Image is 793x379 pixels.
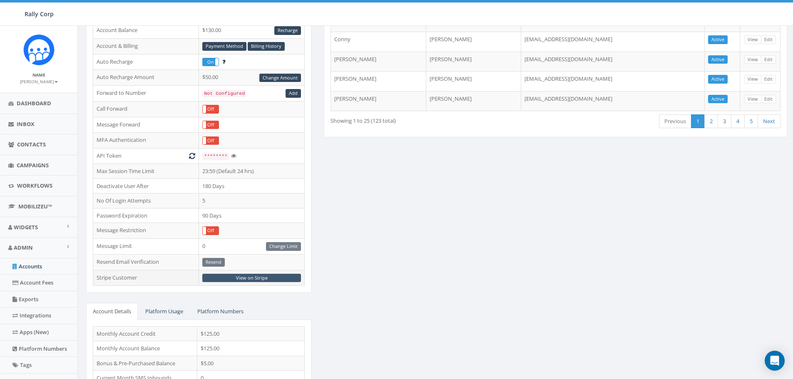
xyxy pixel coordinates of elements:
[426,71,521,91] td: [PERSON_NAME]
[331,91,426,111] td: [PERSON_NAME]
[25,10,54,18] span: Rally Corp
[93,356,197,371] td: Bonus & Pre-Purchased Balance
[17,141,46,148] span: Contacts
[203,121,219,129] label: Off
[521,91,705,111] td: [EMAIL_ADDRESS][DOMAIN_NAME]
[32,72,45,78] small: Name
[331,32,426,52] td: Conny
[758,114,781,128] a: Next
[521,71,705,91] td: [EMAIL_ADDRESS][DOMAIN_NAME]
[331,52,426,72] td: [PERSON_NAME]
[248,42,285,51] a: Billing History
[199,70,305,86] td: $50.00
[274,26,301,35] a: Recharge
[191,303,250,320] a: Platform Numbers
[331,71,426,91] td: [PERSON_NAME]
[14,244,33,251] span: Admin
[199,23,305,39] td: $130.00
[93,163,199,178] td: Max Session Time Limit
[93,341,197,356] td: Monthly Account Balance
[761,55,776,64] a: Edit
[203,58,219,66] label: On
[744,55,761,64] a: View
[202,58,219,67] div: OnOff
[691,114,705,128] a: 1
[521,32,705,52] td: [EMAIL_ADDRESS][DOMAIN_NAME]
[202,42,246,51] a: Payment Method
[521,52,705,72] td: [EMAIL_ADDRESS][DOMAIN_NAME]
[708,75,728,84] a: Active
[18,203,52,210] span: MobilizeU™
[23,34,55,65] img: Icon_1.png
[139,303,190,320] a: Platform Usage
[286,89,301,98] a: Add
[199,193,305,208] td: 5
[203,137,219,145] label: Off
[259,74,301,82] a: Change Amount
[17,99,51,107] span: Dashboard
[93,38,199,54] td: Account & Billing
[93,54,199,70] td: Auto Recharge
[93,193,199,208] td: No Of Login Attempts
[202,274,301,282] a: View on Stripe
[17,120,35,128] span: Inbox
[744,35,761,44] a: View
[93,86,199,102] td: Forward to Number
[93,178,199,193] td: Deactivate User After
[93,117,199,133] td: Message Forward
[93,223,199,239] td: Message Restriction
[718,114,731,128] a: 3
[189,153,195,159] i: Generate New Token
[86,303,138,320] a: Account Details
[765,351,785,371] div: Open Intercom Messenger
[202,121,219,129] div: OnOff
[426,32,521,52] td: [PERSON_NAME]
[761,35,776,44] a: Edit
[17,182,52,189] span: Workflows
[93,70,199,86] td: Auto Recharge Amount
[93,254,199,270] td: Resend Email Verification
[14,223,38,231] span: Widgets
[331,114,511,125] div: Showing 1 to 25 (123 total)
[202,105,219,114] div: OnOff
[199,163,305,178] td: 23:59 (Default 24 hrs)
[744,75,761,84] a: View
[93,238,199,254] td: Message Limit
[197,326,305,341] td: $125.00
[761,75,776,84] a: Edit
[744,95,761,104] a: View
[426,52,521,72] td: [PERSON_NAME]
[708,55,728,64] a: Active
[744,114,758,128] a: 5
[202,90,246,97] code: Not Configured
[199,238,305,254] td: 0
[761,95,776,104] a: Edit
[708,95,728,104] a: Active
[202,226,219,235] div: OnOff
[93,326,197,341] td: Monthly Account Credit
[659,114,691,128] a: Previous
[203,227,219,235] label: Off
[199,178,305,193] td: 180 Days
[17,161,49,169] span: Campaigns
[93,149,199,164] td: API Token
[708,35,728,44] a: Active
[20,79,58,84] small: [PERSON_NAME]
[93,270,199,286] td: Stripe Customer
[202,136,219,145] div: OnOff
[426,91,521,111] td: [PERSON_NAME]
[222,58,225,65] span: Enable to prevent campaign failure.
[93,101,199,117] td: Call Forward
[199,208,305,223] td: 90 Days
[704,114,718,128] a: 2
[197,356,305,371] td: $5.00
[203,105,219,113] label: Off
[197,341,305,356] td: $125.00
[93,133,199,149] td: MFA Authentication
[731,114,745,128] a: 4
[20,77,58,85] a: [PERSON_NAME]
[93,23,199,39] td: Account Balance
[93,208,199,223] td: Password Expiration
